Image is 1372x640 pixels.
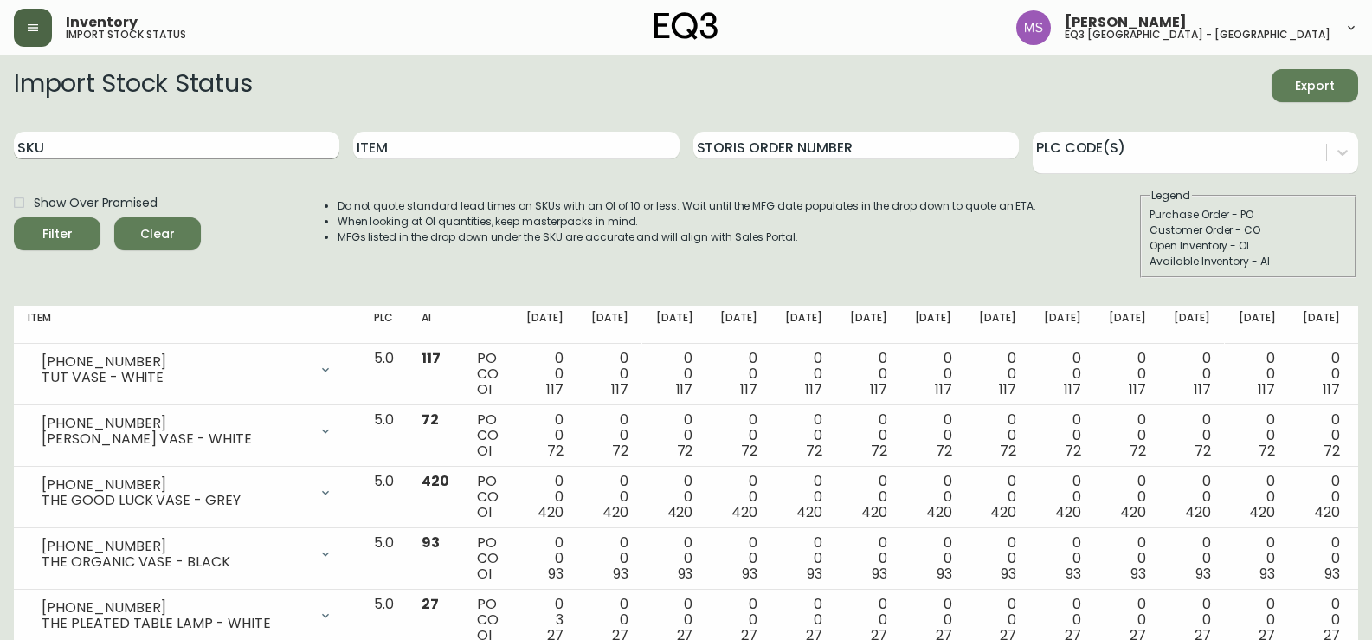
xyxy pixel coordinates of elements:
[28,597,346,635] div: [PHONE_NUMBER]THE PLEATED TABLE LAMP - WHITE
[612,441,628,461] span: 72
[720,412,757,459] div: 0 0
[654,12,718,40] img: logo
[42,493,308,508] div: THE GOOD LUCK VASE - GREY
[1065,29,1330,40] h5: eq3 [GEOGRAPHIC_DATA] - [GEOGRAPHIC_DATA]
[1150,207,1347,223] div: Purchase Order - PO
[1055,502,1081,522] span: 420
[1249,502,1275,522] span: 420
[1120,502,1146,522] span: 420
[642,306,707,344] th: [DATE]
[979,351,1016,398] div: 0 0
[42,616,308,631] div: THE PLEATED TABLE LAMP - WHITE
[1044,535,1081,582] div: 0 0
[806,441,822,461] span: 72
[114,217,201,250] button: Clear
[526,412,564,459] div: 0 0
[656,412,693,459] div: 0 0
[871,441,887,461] span: 72
[1194,379,1211,399] span: 117
[785,351,822,398] div: 0 0
[1160,306,1225,344] th: [DATE]
[1195,441,1211,461] span: 72
[591,535,628,582] div: 0 0
[720,474,757,520] div: 0 0
[360,405,408,467] td: 5.0
[850,412,887,459] div: 0 0
[915,474,952,520] div: 0 0
[338,214,1037,229] li: When looking at OI quantities, keep masterpacks in mind.
[422,410,439,430] span: 72
[1130,441,1146,461] span: 72
[1195,564,1211,584] span: 93
[577,306,642,344] th: [DATE]
[1109,351,1146,398] div: 0 0
[915,535,952,582] div: 0 0
[999,379,1016,399] span: 117
[547,441,564,461] span: 72
[28,412,346,450] div: [PHONE_NUMBER][PERSON_NAME] VASE - WHITE
[477,441,492,461] span: OI
[720,351,757,398] div: 0 0
[720,535,757,582] div: 0 0
[937,564,952,584] span: 93
[42,431,308,447] div: [PERSON_NAME] VASE - WHITE
[477,564,492,584] span: OI
[526,474,564,520] div: 0 0
[1272,69,1358,102] button: Export
[740,379,757,399] span: 117
[422,348,441,368] span: 117
[870,379,887,399] span: 117
[408,306,463,344] th: AI
[128,223,187,245] span: Clear
[785,412,822,459] div: 0 0
[1016,10,1051,45] img: 1b6e43211f6f3cc0b0729c9049b8e7af
[1174,535,1211,582] div: 0 0
[546,379,564,399] span: 117
[656,351,693,398] div: 0 0
[1324,441,1340,461] span: 72
[613,564,628,584] span: 93
[1130,564,1146,584] span: 93
[861,502,887,522] span: 420
[979,535,1016,582] div: 0 0
[1303,351,1340,398] div: 0 0
[591,412,628,459] div: 0 0
[526,351,564,398] div: 0 0
[1001,564,1016,584] span: 93
[1066,564,1081,584] span: 93
[731,502,757,522] span: 420
[1239,351,1276,398] div: 0 0
[1044,412,1081,459] div: 0 0
[850,351,887,398] div: 0 0
[872,564,887,584] span: 93
[1239,474,1276,520] div: 0 0
[422,471,449,491] span: 420
[915,351,952,398] div: 0 0
[1064,379,1081,399] span: 117
[915,412,952,459] div: 0 0
[1285,75,1344,97] span: Export
[1095,306,1160,344] th: [DATE]
[42,416,308,431] div: [PHONE_NUMBER]
[602,502,628,522] span: 420
[656,535,693,582] div: 0 0
[1239,535,1276,582] div: 0 0
[338,229,1037,245] li: MFGs listed in the drop down under the SKU are accurate and will align with Sales Portal.
[1150,223,1347,238] div: Customer Order - CO
[1109,412,1146,459] div: 0 0
[1303,535,1340,582] div: 0 0
[678,564,693,584] span: 93
[656,474,693,520] div: 0 0
[741,441,757,461] span: 72
[28,535,346,573] div: [PHONE_NUMBER]THE ORGANIC VASE - BLACK
[979,474,1016,520] div: 0 0
[360,528,408,590] td: 5.0
[1129,379,1146,399] span: 117
[979,412,1016,459] div: 0 0
[360,467,408,528] td: 5.0
[548,564,564,584] span: 93
[42,354,308,370] div: [PHONE_NUMBER]
[1000,441,1016,461] span: 72
[1185,502,1211,522] span: 420
[1174,412,1211,459] div: 0 0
